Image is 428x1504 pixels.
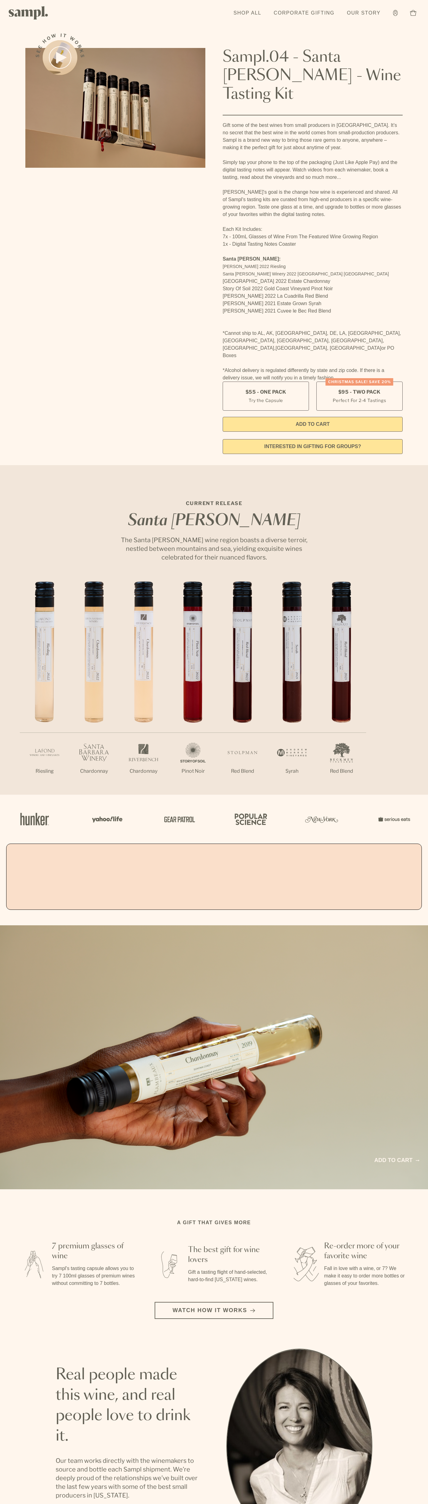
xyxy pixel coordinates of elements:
a: Our Story [344,6,384,20]
a: Add to cart [374,1156,419,1165]
div: Christmas SALE! Save 20% [326,378,393,386]
img: Sampl.04 - Santa Barbara - Wine Tasting Kit [25,48,205,168]
p: Syrah [267,767,317,775]
p: The Santa [PERSON_NAME] wine region boasts a diverse terroir, nestled between mountains and sea, ... [115,536,313,562]
span: $95 - Two Pack [338,389,381,395]
a: Shop All [230,6,264,20]
li: Story Of Soil 2022 Gold Coast Vineyard Pinot Noir [223,285,403,292]
span: , [274,345,276,351]
p: Chardonnay [119,767,168,775]
p: Fall in love with a wine, or 7? We make it easy to order more bottles or glasses of your favorites. [324,1265,408,1287]
p: Gift a tasting flight of hand-selected, hard-to-find [US_STATE] wines. [188,1268,272,1283]
img: Artboard_3_0b291449-6e8c-4d07-b2c2-3f3601a19cd1_x450.png [303,806,340,832]
img: Artboard_6_04f9a106-072f-468a-bdd7-f11783b05722_x450.png [88,806,125,832]
a: Corporate Gifting [271,6,338,20]
h2: A gift that gives more [177,1219,251,1226]
p: Chardonnay [69,767,119,775]
h2: Real people made this wine, and real people love to drink it. [56,1365,202,1446]
h3: The best gift for wine lovers [188,1245,272,1265]
li: [PERSON_NAME] 2021 Cuvee le Bec Red Blend [223,307,403,315]
em: Santa [PERSON_NAME] [128,513,300,528]
small: Try the Capsule [249,397,283,404]
img: Artboard_7_5b34974b-f019-449e-91fb-745f8d0877ee_x450.png [375,806,412,832]
span: [PERSON_NAME] 2022 Riesling [223,264,286,269]
img: Artboard_1_c8cd28af-0030-4af1-819c-248e302c7f06_x450.png [16,806,53,832]
p: Red Blend [317,767,366,775]
img: Artboard_4_28b4d326-c26e-48f9-9c80-911f17d6414e_x450.png [231,806,268,832]
p: Sampl's tasting capsule allows you to try 7 100ml glasses of premium wines without committing to ... [52,1265,136,1287]
a: interested in gifting for groups? [223,439,403,454]
div: Gift some of the best wines from small producers in [GEOGRAPHIC_DATA]. It’s no secret that the be... [223,122,403,382]
span: [GEOGRAPHIC_DATA], [GEOGRAPHIC_DATA] [276,345,381,351]
li: [GEOGRAPHIC_DATA] 2022 Estate Chardonnay [223,278,403,285]
h3: Re-order more of your favorite wine [324,1241,408,1261]
button: Watch how it works [155,1302,273,1319]
small: Perfect For 2-4 Tastings [333,397,386,404]
p: Red Blend [218,767,267,775]
img: Sampl logo [9,6,48,19]
li: [PERSON_NAME] 2022 La Cuadrilla Red Blend [223,292,403,300]
h1: Sampl.04 - Santa [PERSON_NAME] - Wine Tasting Kit [223,48,403,104]
li: [PERSON_NAME] 2021 Estate Grown Syrah [223,300,403,307]
strong: Santa [PERSON_NAME]: [223,256,281,261]
p: Pinot Noir [168,767,218,775]
button: See how it works [43,40,77,75]
h3: 7 premium glasses of wine [52,1241,136,1261]
img: Artboard_5_7fdae55a-36fd-43f7-8bfd-f74a06a2878e_x450.png [160,806,197,832]
span: $55 - One Pack [246,389,286,395]
p: Riesling [20,767,69,775]
button: Add to Cart [223,417,403,432]
p: CURRENT RELEASE [115,500,313,507]
span: Santa [PERSON_NAME] Winery 2022 [GEOGRAPHIC_DATA] [GEOGRAPHIC_DATA] [223,271,389,276]
p: Our team works directly with the winemakers to source and bottle each Sampl shipment. We’re deepl... [56,1456,202,1500]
